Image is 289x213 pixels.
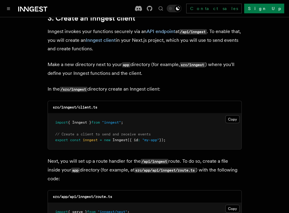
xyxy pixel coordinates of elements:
[48,85,242,94] p: In the directory create an Inngest client:
[100,138,102,142] span: =
[53,195,112,199] code: src/app/api/inngest/route.ts
[68,120,91,125] span: { Inngest }
[55,120,68,125] span: import
[48,157,242,183] p: Next, you will set up a route handler for the route. To do so, create a file inside your director...
[134,168,196,173] code: src/app/api/inngest/route.ts
[142,138,159,142] span: "my-app"
[53,105,97,109] code: src/inngest/client.ts
[179,29,207,35] code: /api/inngest
[127,138,138,142] span: ({ id
[141,159,168,164] code: /api/inngest
[83,138,98,142] span: inngest
[5,5,12,12] button: Toggle navigation
[225,205,240,213] button: Copy
[71,168,80,173] code: app
[225,115,240,123] button: Copy
[55,132,151,136] span: // Create a client to send and receive events
[60,87,87,92] code: /src/inngest
[244,4,284,13] a: Sign Up
[186,4,242,13] a: Contact sales
[70,138,81,142] span: const
[113,138,127,142] span: Inngest
[48,60,242,78] p: Make a new directory next to your directory (for example, ) where you'll define your Inngest func...
[146,28,175,34] a: API endpoint
[86,37,116,43] a: Inngest client
[138,138,140,142] span: :
[102,120,121,125] span: "inngest"
[121,120,123,125] span: ;
[48,27,242,53] p: Inngest invokes your functions securely via an at . To enable that, you will create an in your Ne...
[91,120,100,125] span: from
[180,62,205,68] code: src/inngest
[48,14,135,22] a: 3. Create an Inngest client
[167,5,181,12] button: Toggle dark mode
[55,138,68,142] span: export
[159,138,166,142] span: });
[122,62,130,68] code: app
[104,138,110,142] span: new
[157,5,164,12] button: Find something...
